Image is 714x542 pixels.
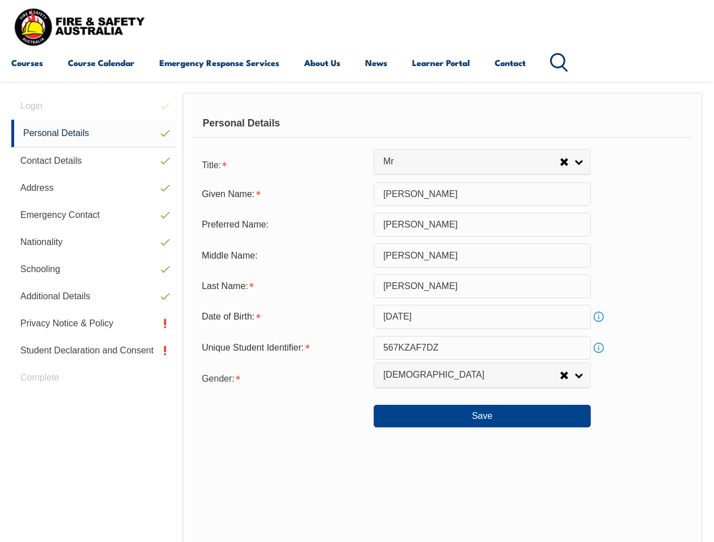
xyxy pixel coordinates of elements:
div: Middle Name: [193,244,374,266]
div: Preferred Name: [193,214,374,235]
a: Learner Portal [412,49,470,76]
div: Unique Student Identifier is required. [193,337,374,359]
a: Course Calendar [68,49,135,76]
a: Schooling [11,256,176,283]
div: Title is required. [193,153,374,176]
div: Personal Details [193,110,693,138]
a: Emergency Contact [11,202,176,229]
a: Info [591,340,607,356]
a: Address [11,174,176,202]
button: Save [374,405,591,427]
a: Nationality [11,229,176,256]
span: Mr [383,156,560,168]
a: Additional Details [11,283,176,310]
input: Select Date... [374,305,591,329]
a: Contact [495,49,526,76]
a: About Us [304,49,340,76]
span: [DEMOGRAPHIC_DATA] [383,369,560,381]
div: Gender is required. [193,366,374,389]
a: News [365,49,387,76]
input: 10 Characters no 1, 0, O or I [374,336,591,360]
span: Gender: [202,374,235,383]
span: Title: [202,160,221,170]
a: Privacy Notice & Policy [11,310,176,337]
a: Contact Details [11,147,176,174]
a: Emergency Response Services [159,49,279,76]
a: Info [591,309,607,325]
a: Student Declaration and Consent [11,337,176,364]
a: Personal Details [11,120,176,147]
a: Courses [11,49,43,76]
div: Last Name is required. [193,276,374,297]
div: Date of Birth is required. [193,306,374,327]
div: Given Name is required. [193,183,374,205]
